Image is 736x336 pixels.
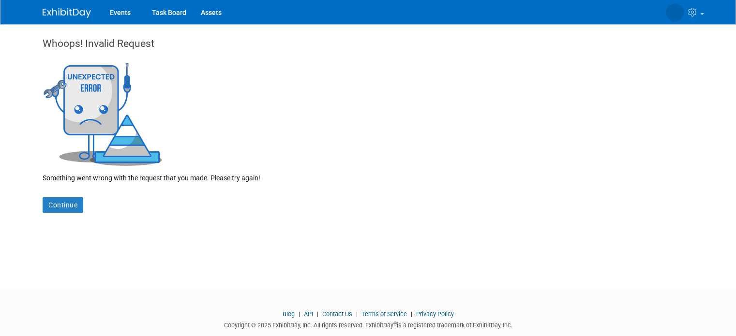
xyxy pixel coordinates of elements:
span: | [296,310,302,318]
img: ExhibitDay [43,8,91,18]
a: Privacy Policy [416,310,454,318]
div: Something went wrong with the request that you made. Please try again! [43,166,693,183]
a: Contact Us [322,310,352,318]
a: API [304,310,313,318]
span: | [315,310,321,318]
div: Whoops! Invalid Request [43,36,693,60]
a: Continue [43,197,83,213]
span: | [408,310,415,318]
a: Blog [283,310,295,318]
img: Amy Meyer [666,3,684,22]
img: Invalid Request [43,60,164,166]
span: | [354,310,360,318]
sup: ® [393,321,397,326]
a: Terms of Service [361,310,407,318]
